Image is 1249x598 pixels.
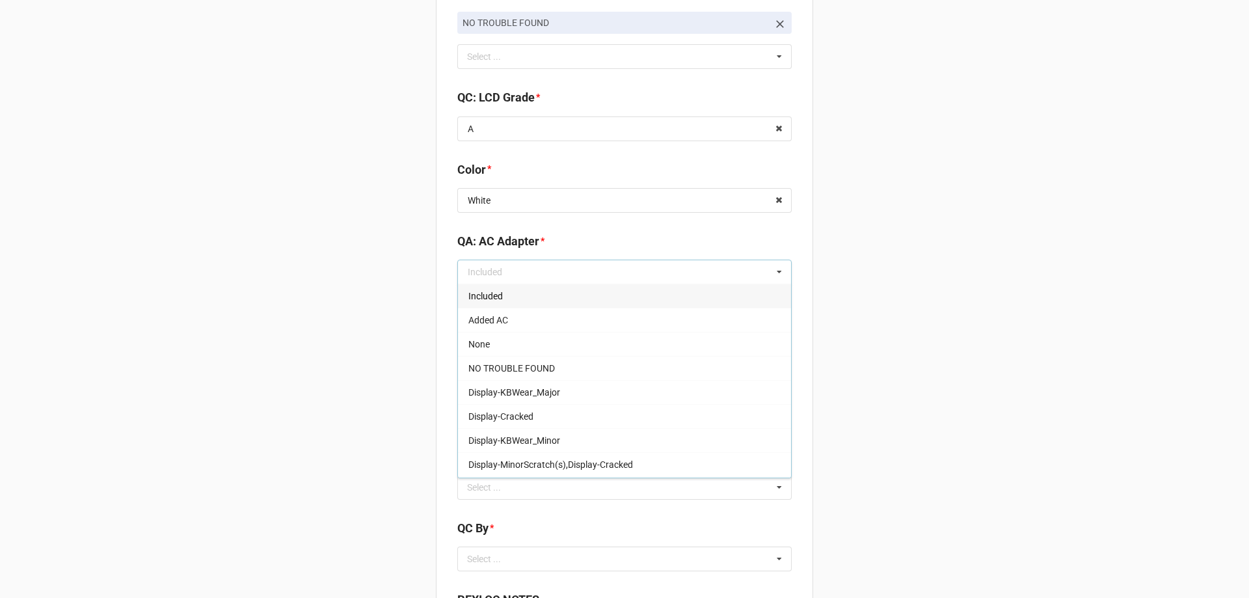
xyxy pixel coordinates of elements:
[468,363,555,374] span: NO TROUBLE FOUND
[468,291,503,301] span: Included
[457,519,489,537] label: QC By
[468,387,560,398] span: Display-KBWear_Major
[468,339,490,349] span: None
[468,196,490,205] div: White
[457,232,539,251] label: QA: AC Adapter
[457,88,535,107] label: QC: LCD Grade
[464,49,520,64] div: Select ...
[457,161,486,179] label: Color
[468,459,633,470] span: Display-MinorScratch(s),Display-Cracked
[464,480,520,495] div: Select ...
[468,124,474,133] div: A
[463,16,768,29] p: NO TROUBLE FOUND
[464,552,520,567] div: Select ...
[468,435,560,446] span: Display-KBWear_Minor
[468,315,508,325] span: Added AC
[468,411,533,422] span: Display-Cracked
